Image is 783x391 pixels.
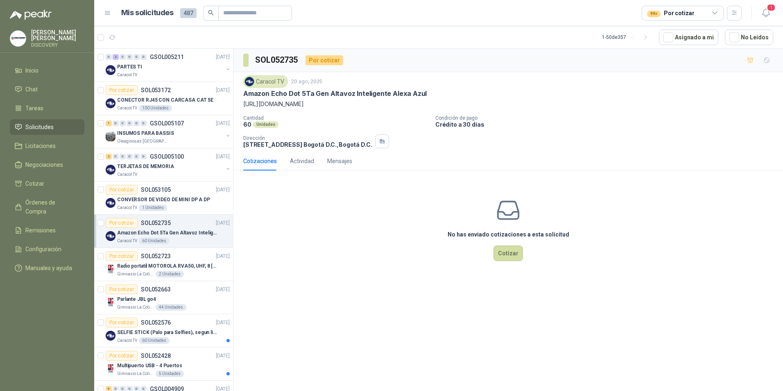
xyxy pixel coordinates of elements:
a: Chat [10,82,84,97]
p: GSOL005100 [150,154,184,159]
p: Caracol TV [117,171,137,178]
img: Logo peakr [10,10,52,20]
span: Tareas [25,104,43,113]
div: Cotizaciones [243,157,277,166]
button: Asignado a mi [659,30,718,45]
p: Cantidad [243,115,429,121]
span: Órdenes de Compra [25,198,77,216]
img: Company Logo [10,31,26,46]
div: Por cotizar [106,218,138,228]
div: Unidades [253,121,278,128]
div: 2 Unidades [156,271,184,277]
div: Por cotizar [106,318,138,327]
p: SOL053172 [141,87,171,93]
p: Condición de pago [435,115,780,121]
a: Solicitudes [10,119,84,135]
img: Company Logo [106,331,115,341]
div: 60 Unidades [139,337,170,344]
img: Company Logo [106,98,115,108]
img: Company Logo [106,364,115,374]
div: Por cotizar [106,351,138,361]
p: CONVERSOR DE VIDEO DE MINI DP A DP [117,196,210,204]
a: 1 0 0 0 0 0 GSOL005107[DATE] Company LogoINSUMOS PARA BASSISOleaginosas [GEOGRAPHIC_DATA][PERSON_... [106,118,231,145]
p: [DATE] [216,153,230,161]
div: 0 [113,120,119,126]
span: 487 [180,8,197,18]
a: Cotizar [10,176,84,191]
span: Manuales y ayuda [25,264,72,273]
div: Por cotizar [306,55,343,65]
p: SOL052663 [141,286,171,292]
a: Por cotizarSOL052428[DATE] Company LogoMultipuerto USB - 4 PuertosGimnasio La Colina5 Unidades [94,348,233,381]
p: Caracol TV [117,105,137,111]
div: 0 [113,154,119,159]
div: 0 [140,54,147,60]
a: 2 0 0 0 0 0 GSOL005100[DATE] Company LogoTERJETAS DE MEMORIACaracol TV [106,152,231,178]
img: Company Logo [106,165,115,175]
a: Por cotizarSOL053105[DATE] Company LogoCONVERSOR DE VIDEO DE MINI DP A DPCaracol TV1 Unidades [94,182,233,215]
div: 0 [134,54,140,60]
p: [DATE] [216,219,230,227]
div: Por cotizar [106,185,138,195]
a: Negociaciones [10,157,84,173]
div: 0 [140,154,147,159]
a: Manuales y ayuda [10,260,84,276]
p: Parlante JBL go4 [117,296,156,303]
div: 100 Unidades [139,105,172,111]
p: Dirección [243,135,372,141]
button: 1 [758,6,773,20]
div: 99+ [647,11,661,17]
p: CONECTOR RJ45 CON CARCASA CAT 5E [117,96,213,104]
p: GSOL005107 [150,120,184,126]
div: 0 [120,120,126,126]
span: Licitaciones [25,141,56,150]
a: Remisiones [10,223,84,238]
div: 0 [134,154,140,159]
p: Oleaginosas [GEOGRAPHIC_DATA][PERSON_NAME] [117,138,169,145]
button: Cotizar [493,246,523,261]
p: Caracol TV [117,205,137,211]
a: Por cotizarSOL052723[DATE] Company LogoRadio portatil MOTOROLA RVA50, UHF, 8 [PERSON_NAME], 500MW... [94,248,233,281]
p: SOL052735 [141,220,171,226]
p: SOL052576 [141,320,171,325]
div: 0 [120,54,126,60]
p: Caracol TV [117,72,137,78]
p: [DATE] [216,186,230,194]
p: Amazon Echo Dot 5Ta Gen Altavoz Inteligente Alexa Azul [117,229,219,237]
span: Negociaciones [25,160,63,169]
p: [DATE] [216,286,230,293]
p: Crédito a 30 días [435,121,780,128]
p: [STREET_ADDRESS] Bogotá D.C. , Bogotá D.C. [243,141,372,148]
p: Gimnasio La Colina [117,271,154,277]
a: Inicio [10,63,84,78]
div: Por cotizar [106,284,138,294]
span: Configuración [25,245,61,254]
div: Por cotizar [647,9,694,18]
p: TERJETAS DE MEMORIA [117,163,174,170]
p: [PERSON_NAME] [PERSON_NAME] [31,30,84,41]
p: [DATE] [216,352,230,360]
div: 0 [127,120,133,126]
div: 1 - 50 de 357 [602,31,652,44]
p: [DATE] [216,319,230,327]
p: Multipuerto USB - 4 Puertos [117,362,182,370]
img: Company Logo [106,198,115,208]
p: 20 ago, 2025 [291,78,322,86]
a: Licitaciones [10,138,84,154]
div: 1 [106,120,112,126]
img: Company Logo [106,65,115,75]
p: SOL053105 [141,187,171,193]
span: Inicio [25,66,38,75]
a: Por cotizarSOL053172[DATE] Company LogoCONECTOR RJ45 CON CARCASA CAT 5ECaracol TV100 Unidades [94,82,233,115]
span: Chat [25,85,38,94]
div: 2 [106,154,112,159]
p: SOL052723 [141,253,171,259]
div: 5 Unidades [156,371,184,377]
h3: No has enviado cotizaciones a esta solicitud [448,230,569,239]
div: 0 [134,120,140,126]
a: 0 2 0 0 0 0 GSOL005211[DATE] Company LogoPARTES TICaracol TV [106,52,231,78]
span: Solicitudes [25,123,54,132]
p: [DATE] [216,120,230,127]
p: Radio portatil MOTOROLA RVA50, UHF, 8 [PERSON_NAME], 500MW [117,262,219,270]
p: Caracol TV [117,238,137,244]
